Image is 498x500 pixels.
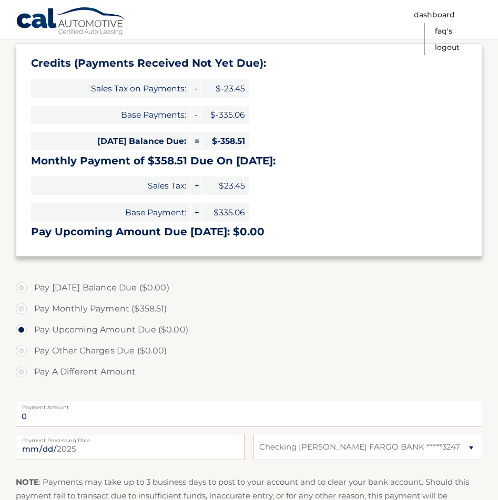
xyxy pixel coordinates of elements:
label: Pay A Different Amount [16,361,482,382]
span: - [191,106,201,124]
a: Dashboard [414,7,455,23]
span: $-23.45 [202,79,249,98]
span: $23.45 [202,176,249,195]
span: - [191,79,201,98]
span: [DATE] Balance Due: [31,132,190,150]
h3: Credits (Payments Received Not Yet Due): [31,57,467,70]
a: Cal Automotive [16,7,126,37]
span: Sales Tax on Payments: [31,79,190,98]
label: Pay [DATE] Balance Due ($0.00) [16,277,482,298]
label: Pay Monthly Payment ($358.51) [16,298,482,319]
span: = [191,132,201,150]
h3: Pay Upcoming Amount Due [DATE]: $0.00 [31,225,467,238]
span: $-335.06 [202,106,249,124]
span: $335.06 [202,203,249,222]
label: Pay Other Charges Due ($0.00) [16,340,482,361]
span: Base Payments: [31,106,190,124]
h3: Monthly Payment of $358.51 Due On [DATE]: [31,154,467,168]
strong: NOTE [16,477,39,487]
span: + [191,203,201,222]
label: Payment Amount [16,401,482,409]
span: Sales Tax: [31,176,190,195]
span: $-358.51 [202,132,249,150]
a: Logout [435,39,460,56]
span: Base Payment: [31,203,190,222]
input: Payment Date [16,434,245,460]
span: + [191,176,201,195]
a: FAQ's [435,23,452,39]
input: Payment Amount [16,401,482,427]
label: Pay Upcoming Amount Due ($0.00) [16,319,482,340]
label: Payment Processing Date [16,434,245,442]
